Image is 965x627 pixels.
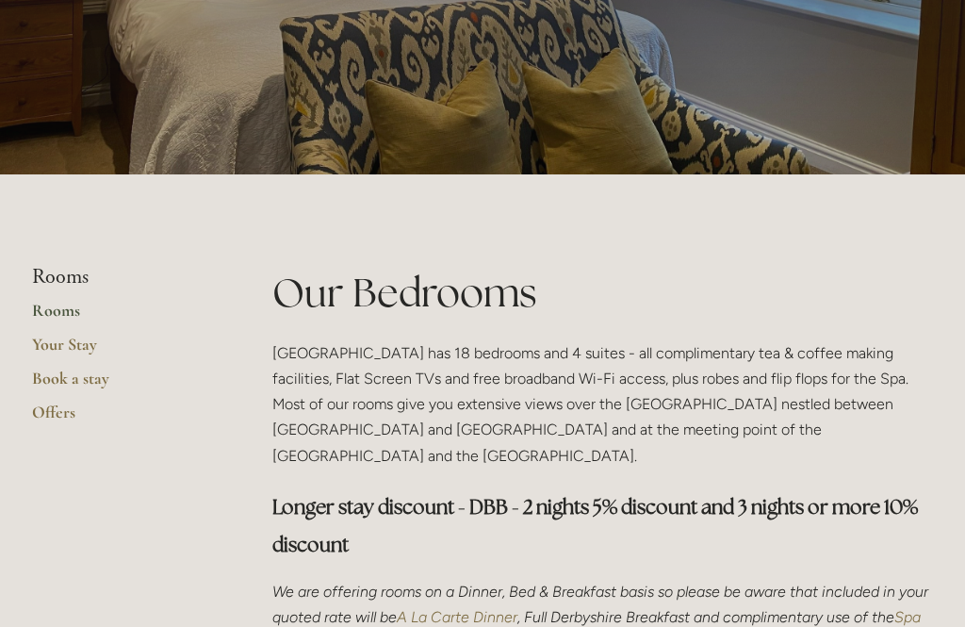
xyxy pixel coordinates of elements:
[32,368,212,402] a: Book a stay
[397,608,517,626] a: A La Carte Dinner
[32,300,212,334] a: Rooms
[517,608,894,626] em: , Full Derbyshire Breakfast and complimentary use of the
[272,265,933,321] h1: Our Bedrooms
[272,583,932,626] em: We are offering rooms on a Dinner, Bed & Breakfast basis so please be aware that included in your...
[32,265,212,289] li: Rooms
[32,334,212,368] a: Your Stay
[32,402,212,436] a: Offers
[272,494,922,557] strong: Longer stay discount - DBB - 2 nights 5% discount and 3 nights or more 10% discount
[272,340,933,469] p: [GEOGRAPHIC_DATA] has 18 bedrooms and 4 suites - all complimentary tea & coffee making facilities...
